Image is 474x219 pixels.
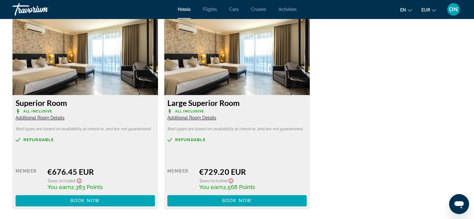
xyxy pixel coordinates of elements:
[199,184,223,190] span: You earn
[16,195,155,206] button: Book now
[400,7,406,12] span: en
[167,195,307,206] button: Book now
[175,109,204,113] span: All Inclusive
[16,167,43,190] div: Member
[421,7,430,12] span: EUR
[449,6,458,12] span: ON
[175,138,206,142] span: Refundable
[167,98,307,107] h3: Large Superior Room
[16,137,155,142] a: Refundable
[445,3,462,16] button: User Menu
[47,178,75,183] span: Taxes included
[16,98,155,107] h3: Superior Room
[223,184,255,190] span: 2,568 Points
[229,7,239,12] a: Cars
[421,5,436,14] button: Change currency
[167,137,307,142] a: Refundable
[16,127,155,131] p: Bed types are based on availability at check-in, and are not guaranteed.
[199,178,227,183] span: Taxes included
[222,198,252,203] span: Book now
[203,7,217,12] a: Flights
[167,167,194,190] div: Member
[70,198,100,203] span: Book now
[167,115,216,120] span: Additional Room Details
[16,115,65,120] span: Additional Room Details
[199,167,307,176] div: €729.20 EUR
[47,167,155,176] div: €676.45 EUR
[12,1,75,17] a: Travorium
[251,7,266,12] a: Cruises
[400,5,412,14] button: Change language
[75,176,83,183] button: Show Taxes and Fees disclaimer
[23,109,52,113] span: All Inclusive
[279,7,297,12] a: Activities
[12,17,158,95] img: 647718d4-2d6c-4f8f-a2cb-0340f8506a21.jpeg
[449,194,469,214] iframe: Button to launch messaging window
[164,17,310,95] img: 647718d4-2d6c-4f8f-a2cb-0340f8506a21.jpeg
[227,176,235,183] button: Show Taxes and Fees disclaimer
[47,184,71,190] span: You earn
[167,127,307,131] p: Bed types are based on availability at check-in, and are not guaranteed.
[23,138,54,142] span: Refundable
[178,7,191,12] a: Hotels
[71,184,103,190] span: 2,383 Points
